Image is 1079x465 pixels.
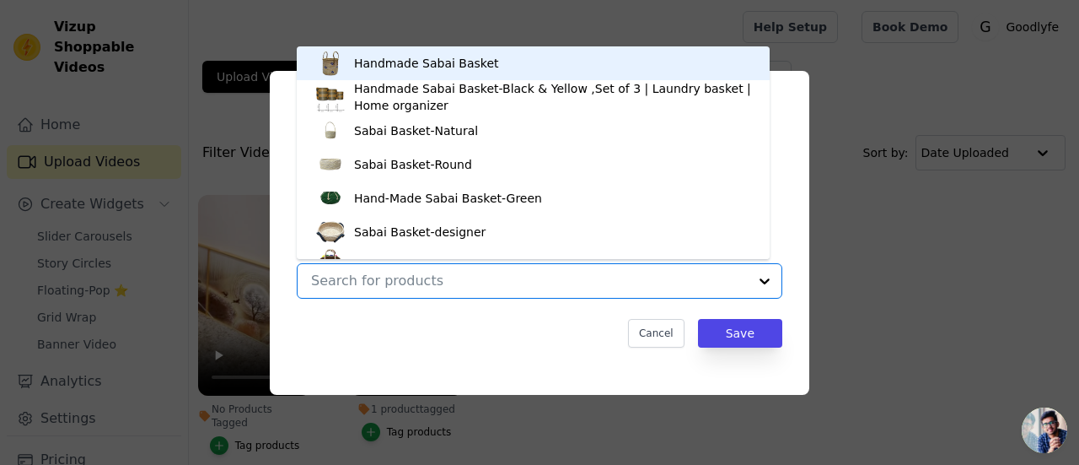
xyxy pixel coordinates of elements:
[354,80,753,114] div: Handmade Sabai Basket-Black & Yellow ,Set of 3 | Laundry basket | Home organizer
[354,190,542,207] div: Hand-Made Sabai Basket-Green
[1022,408,1067,453] a: Open chat
[628,319,684,348] button: Cancel
[354,122,478,139] div: Sabai Basket-Natural
[354,156,472,173] div: Sabai Basket-Round
[314,114,347,148] img: product thumbnail
[314,215,347,249] img: product thumbnail
[314,80,347,114] img: product thumbnail
[314,181,347,215] img: product thumbnail
[314,148,347,181] img: product thumbnail
[354,224,486,241] div: Sabai Basket-designer
[314,249,347,283] img: product thumbnail
[311,273,748,289] input: Search for products
[698,319,782,348] button: Save
[314,46,347,80] img: product thumbnail
[354,257,487,274] div: Beautiful Sabai Basket
[354,55,499,72] div: Handmade Sabai Basket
